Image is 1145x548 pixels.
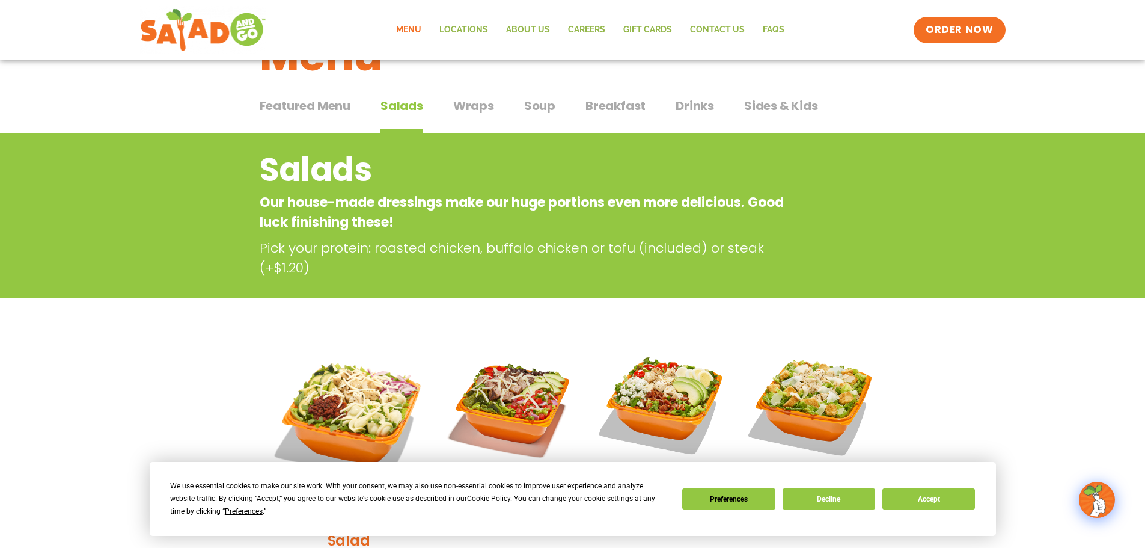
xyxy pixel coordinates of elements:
[559,16,614,44] a: Careers
[585,97,646,115] span: Breakfast
[744,97,818,115] span: Sides & Kids
[380,97,423,115] span: Salads
[467,494,510,503] span: Cookie Policy
[681,16,754,44] a: Contact Us
[1080,483,1114,517] img: wpChatIcon
[754,16,793,44] a: FAQs
[387,16,430,44] a: Menu
[453,97,494,115] span: Wraps
[225,507,263,516] span: Preferences
[170,480,668,518] div: We use essential cookies to make our site work. With your consent, we may also use non-essential ...
[260,93,886,134] div: Tabbed content
[387,16,793,44] nav: Menu
[783,488,875,510] button: Decline
[882,488,975,510] button: Accept
[150,462,996,536] div: Cookie Consent Prompt
[447,339,578,470] img: Product photo for Fajita Salad
[926,23,993,37] span: ORDER NOW
[914,17,1005,43] a: ORDER NOW
[676,97,714,115] span: Drinks
[140,6,267,54] img: new-SAG-logo-768×292
[497,16,559,44] a: About Us
[596,339,727,470] img: Product photo for Cobb Salad
[260,146,789,194] h2: Salads
[682,488,775,510] button: Preferences
[614,16,681,44] a: GIFT CARDS
[260,238,795,278] p: Pick your protein: roasted chicken, buffalo chicken or tofu (included) or steak (+$1.20)
[524,97,555,115] span: Soup
[260,192,789,232] p: Our house-made dressings make our huge portions even more delicious. Good luck finishing these!
[745,339,876,470] img: Product photo for Caesar Salad
[430,16,497,44] a: Locations
[260,97,350,115] span: Featured Menu
[269,339,429,500] img: Product photo for Tuscan Summer Salad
